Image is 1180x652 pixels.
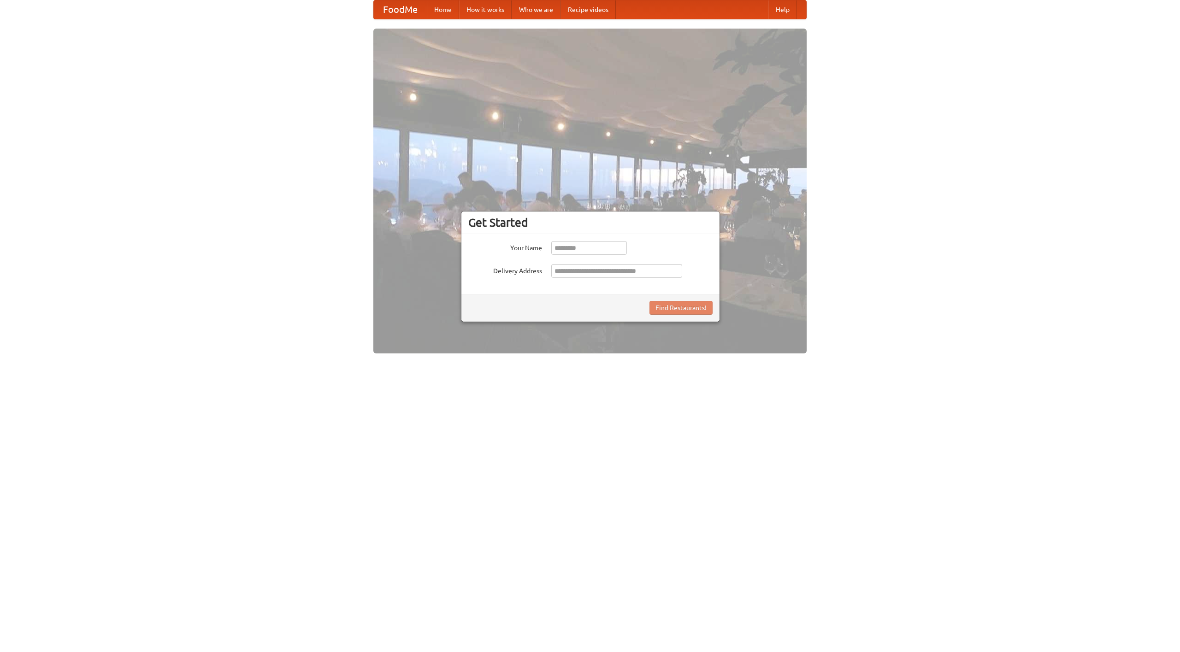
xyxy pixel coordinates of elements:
button: Find Restaurants! [649,301,713,315]
a: How it works [459,0,512,19]
a: Home [427,0,459,19]
label: Your Name [468,241,542,253]
label: Delivery Address [468,264,542,276]
a: Who we are [512,0,560,19]
a: Recipe videos [560,0,616,19]
a: Help [768,0,797,19]
a: FoodMe [374,0,427,19]
h3: Get Started [468,216,713,229]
